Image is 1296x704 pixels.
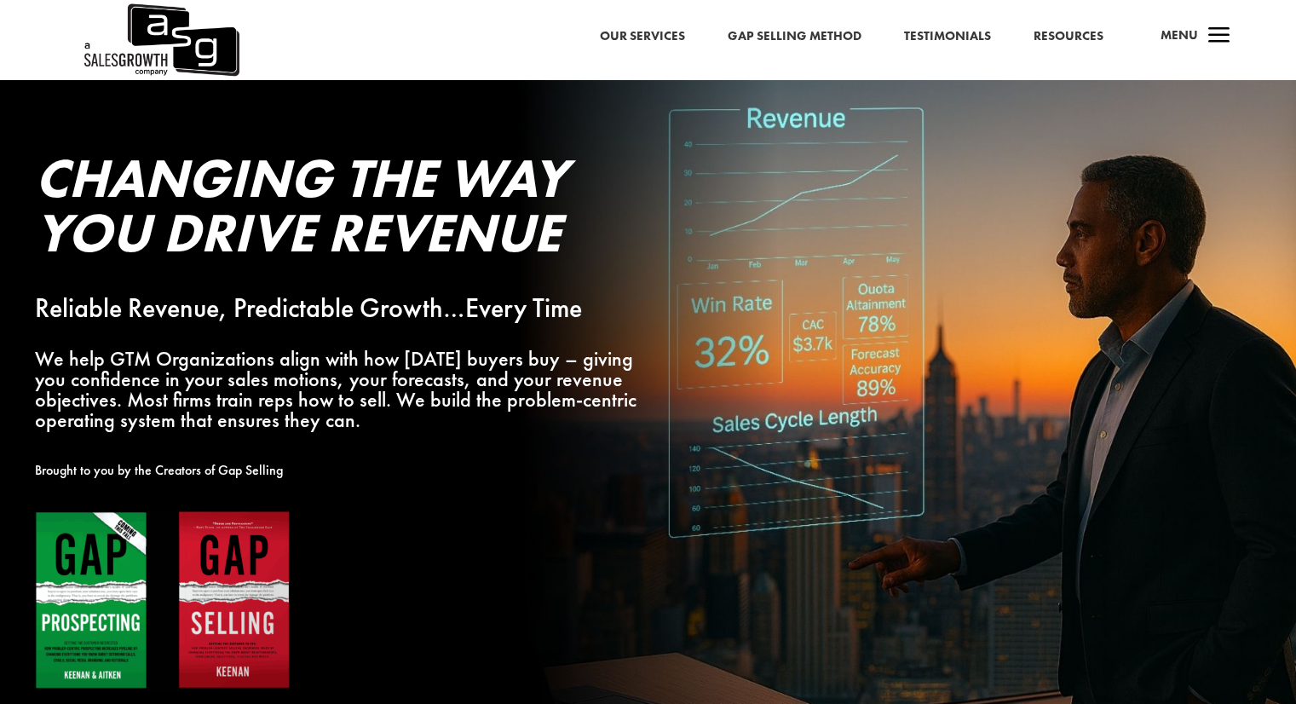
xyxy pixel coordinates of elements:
[35,298,668,319] p: Reliable Revenue, Predictable Growth…Every Time
[35,151,668,268] h2: Changing the Way You Drive Revenue
[1161,26,1198,43] span: Menu
[600,26,685,48] a: Our Services
[1034,26,1103,48] a: Resources
[904,26,991,48] a: Testimonials
[35,460,668,481] p: Brought to you by the Creators of Gap Selling
[1202,20,1236,54] span: a
[35,349,668,430] p: We help GTM Organizations align with how [DATE] buyers buy – giving you confidence in your sales ...
[35,511,291,690] img: Gap Books
[728,26,861,48] a: Gap Selling Method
